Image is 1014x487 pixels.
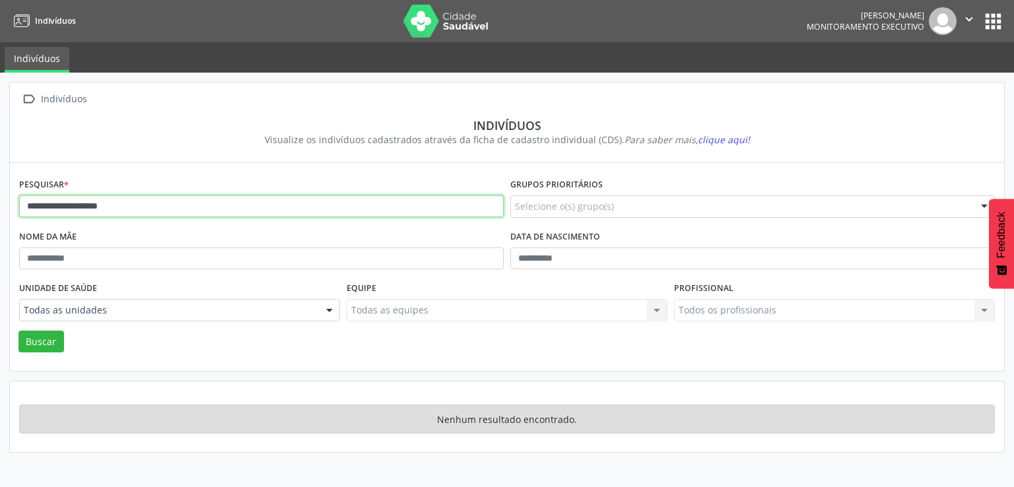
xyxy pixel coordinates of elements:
a: Indivíduos [5,47,69,73]
label: Unidade de saúde [19,278,97,299]
button: Buscar [18,331,64,353]
div: [PERSON_NAME] [807,10,924,21]
span: Feedback [996,212,1007,258]
span: Selecione o(s) grupo(s) [515,199,614,213]
button:  [957,7,982,35]
span: clique aqui! [698,133,750,146]
button: apps [982,10,1005,33]
span: Indivíduos [35,15,76,26]
div: Visualize os indivíduos cadastrados através da ficha de cadastro individual (CDS). [28,133,986,146]
i:  [19,90,38,109]
i:  [962,12,976,26]
img: img [929,7,957,35]
span: Monitoramento Executivo [807,21,924,32]
div: Indivíduos [28,118,986,133]
label: Grupos prioritários [510,175,603,195]
a:  Indivíduos [19,90,89,109]
div: Indivíduos [38,90,89,109]
span: Todas as unidades [24,304,313,317]
label: Equipe [347,278,376,299]
label: Data de nascimento [510,227,600,247]
div: Nenhum resultado encontrado. [19,405,995,434]
a: Indivíduos [9,10,76,32]
label: Pesquisar [19,175,69,195]
label: Nome da mãe [19,227,77,247]
i: Para saber mais, [625,133,750,146]
button: Feedback - Mostrar pesquisa [989,199,1014,288]
label: Profissional [674,278,733,299]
